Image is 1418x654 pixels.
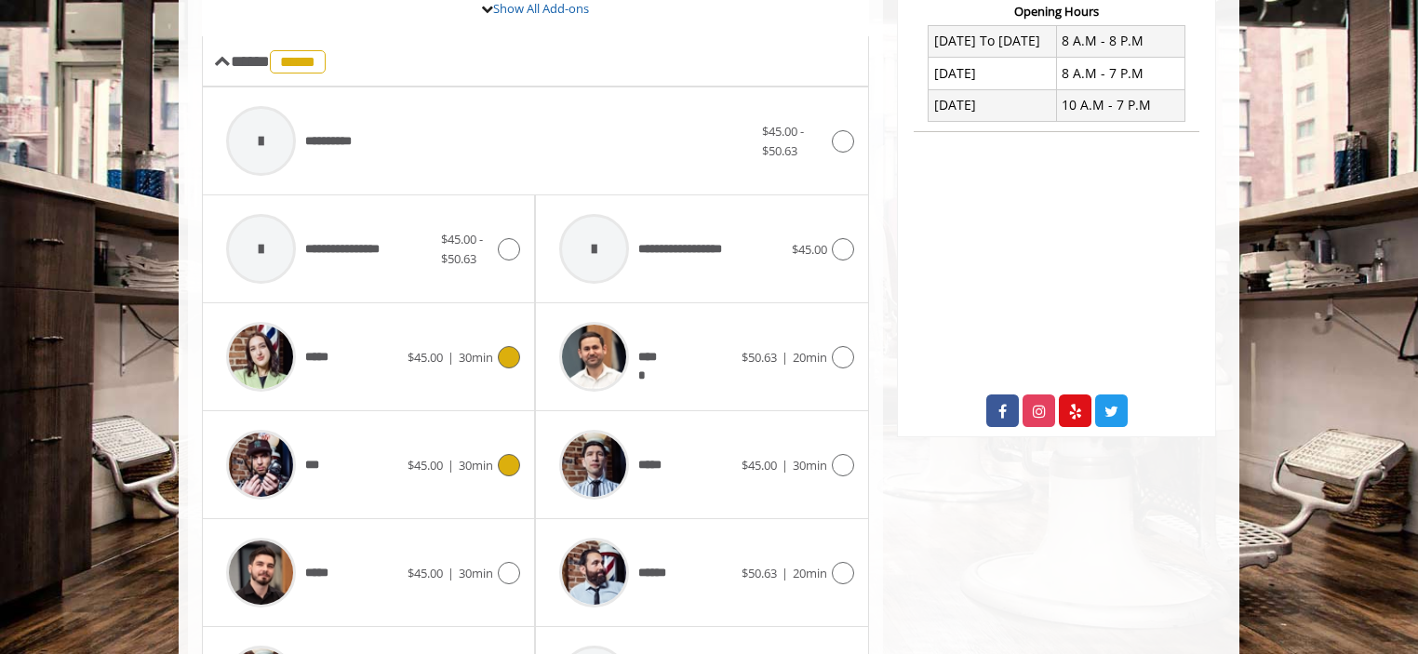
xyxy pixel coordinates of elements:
[441,231,483,267] span: $45.00 - $50.63
[448,457,454,474] span: |
[1056,89,1184,121] td: 10 A.M - 7 P.M
[1056,58,1184,89] td: 8 A.M - 7 P.M
[408,349,443,366] span: $45.00
[448,349,454,366] span: |
[782,565,788,581] span: |
[1056,25,1184,57] td: 8 A.M - 8 P.M
[929,89,1057,121] td: [DATE]
[929,58,1057,89] td: [DATE]
[459,349,493,366] span: 30min
[914,5,1199,18] h3: Opening Hours
[793,457,827,474] span: 30min
[742,349,777,366] span: $50.63
[459,457,493,474] span: 30min
[459,565,493,581] span: 30min
[793,349,827,366] span: 20min
[782,349,788,366] span: |
[742,565,777,581] span: $50.63
[793,565,827,581] span: 20min
[448,565,454,581] span: |
[762,123,804,159] span: $45.00 - $50.63
[782,457,788,474] span: |
[929,25,1057,57] td: [DATE] To [DATE]
[742,457,777,474] span: $45.00
[408,457,443,474] span: $45.00
[792,241,827,258] span: $45.00
[408,565,443,581] span: $45.00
